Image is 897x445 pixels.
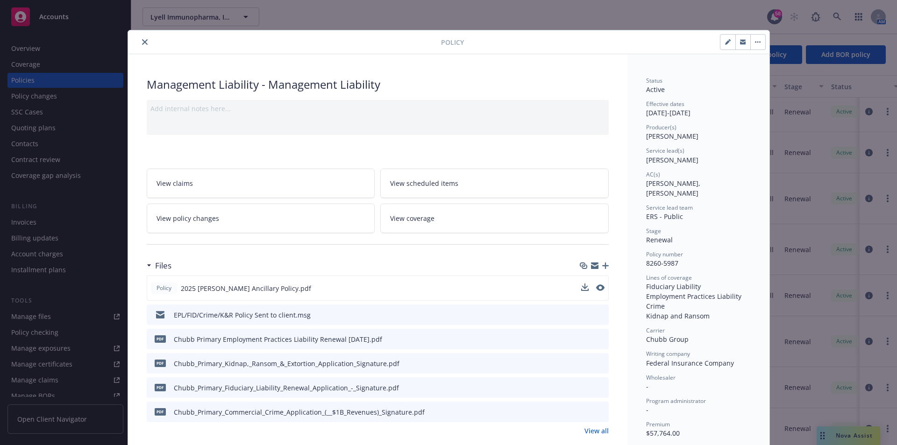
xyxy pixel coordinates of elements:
span: View scheduled items [390,178,458,188]
div: Chubb_Primary_Commercial_Crime_Application_(__$1B_Revenues)_Signature.pdf [174,407,425,417]
span: pdf [155,408,166,415]
div: Employment Practices Liability [646,291,751,301]
div: Fiduciary Liability [646,282,751,291]
button: download file [582,383,589,393]
div: Chubb_Primary_Kidnap,_Ransom_&_Extortion_Application_Signature.pdf [174,359,399,368]
span: Policy number [646,250,683,258]
span: Active [646,85,665,94]
button: preview file [597,334,605,344]
div: Add internal notes here... [150,104,605,113]
button: download file [581,283,589,293]
a: View scheduled items [380,169,609,198]
div: Chubb Primary Employment Practices Liability Renewal [DATE].pdf [174,334,382,344]
span: pdf [155,360,166,367]
span: Policy [155,284,173,292]
a: View claims [147,169,375,198]
span: Policy [441,37,464,47]
div: Crime [646,301,751,311]
span: [PERSON_NAME], [PERSON_NAME] [646,179,702,198]
span: View coverage [390,213,434,223]
span: pdf [155,384,166,391]
button: preview file [597,359,605,368]
span: ERS - Public [646,212,683,221]
span: Lines of coverage [646,274,692,282]
div: Kidnap and Ransom [646,311,751,321]
button: download file [582,359,589,368]
button: download file [582,407,589,417]
span: Federal Insurance Company [646,359,734,367]
span: 2025 [PERSON_NAME] Ancillary Policy.pdf [181,283,311,293]
h3: Files [155,260,171,272]
span: Chubb Group [646,335,689,344]
span: [PERSON_NAME] [646,132,698,141]
span: pdf [155,335,166,342]
span: Program administrator [646,397,706,405]
span: 8260-5987 [646,259,678,268]
span: Service lead(s) [646,147,684,155]
button: download file [582,310,589,320]
button: preview file [597,407,605,417]
span: - [646,405,648,414]
span: - [646,382,648,391]
span: View claims [157,178,193,188]
div: Chubb_Primary_Fiduciary_Liability_Renewal_Application_-_Signature.pdf [174,383,399,393]
button: preview file [596,284,605,291]
span: $57,764.00 [646,429,680,438]
span: Writing company [646,350,690,358]
span: Service lead team [646,204,693,212]
span: Renewal [646,235,673,244]
span: Stage [646,227,661,235]
span: Effective dates [646,100,684,108]
div: [DATE] - [DATE] [646,100,751,118]
button: download file [581,283,589,291]
button: download file [582,334,589,344]
span: AC(s) [646,170,660,178]
span: Carrier [646,326,665,334]
span: Premium [646,420,670,428]
a: View policy changes [147,204,375,233]
a: View coverage [380,204,609,233]
span: View policy changes [157,213,219,223]
button: close [139,36,150,48]
span: [PERSON_NAME] [646,155,698,164]
span: Wholesaler [646,374,676,381]
button: preview file [597,383,605,393]
button: preview file [596,283,605,293]
button: preview file [597,310,605,320]
div: Management Liability - Management Liability [147,77,609,92]
div: Files [147,260,171,272]
div: EPL/FID/Crime/K&R Policy Sent to client.msg [174,310,311,320]
span: Status [646,77,662,85]
a: View all [584,426,609,436]
span: Producer(s) [646,123,676,131]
